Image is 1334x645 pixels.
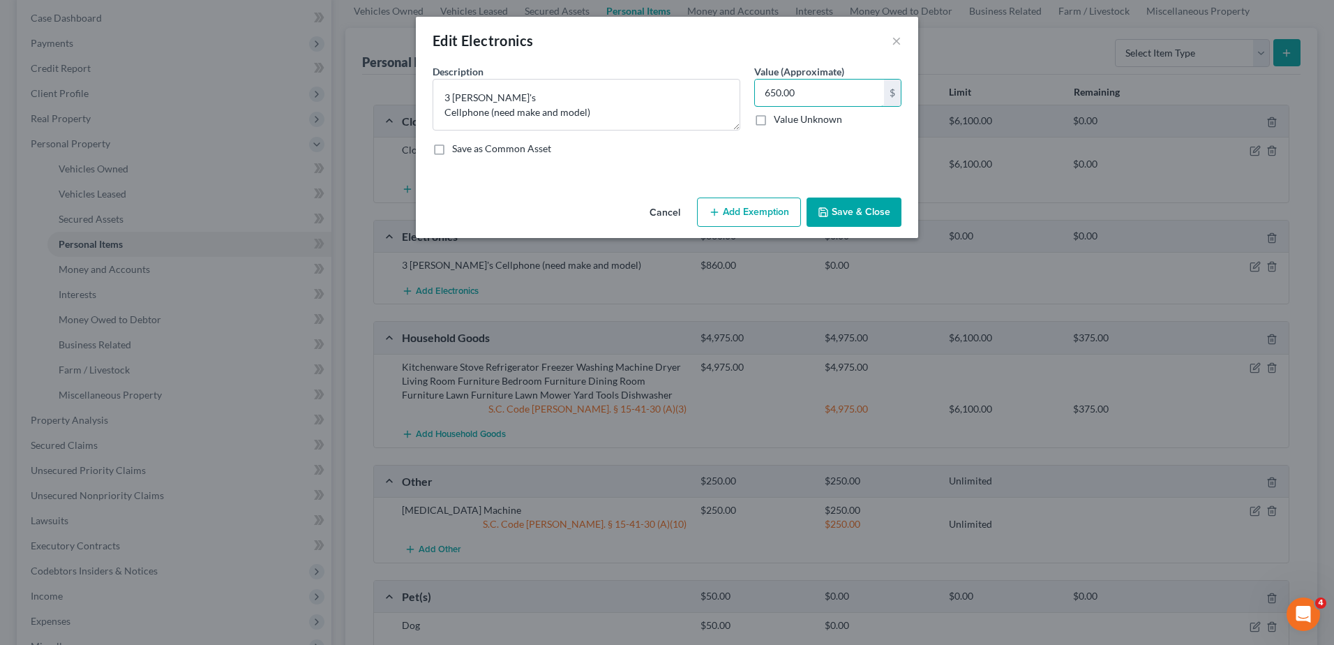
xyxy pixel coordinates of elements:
[755,80,884,106] input: 0.00
[697,198,801,227] button: Add Exemption
[1287,598,1320,631] iframe: Intercom live chat
[638,199,691,227] button: Cancel
[892,32,901,49] button: ×
[754,64,844,79] label: Value (Approximate)
[433,66,484,77] span: Description
[1315,598,1326,609] span: 4
[433,31,533,50] div: Edit Electronics
[774,112,842,126] label: Value Unknown
[807,198,901,227] button: Save & Close
[884,80,901,106] div: $
[452,142,551,156] label: Save as Common Asset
